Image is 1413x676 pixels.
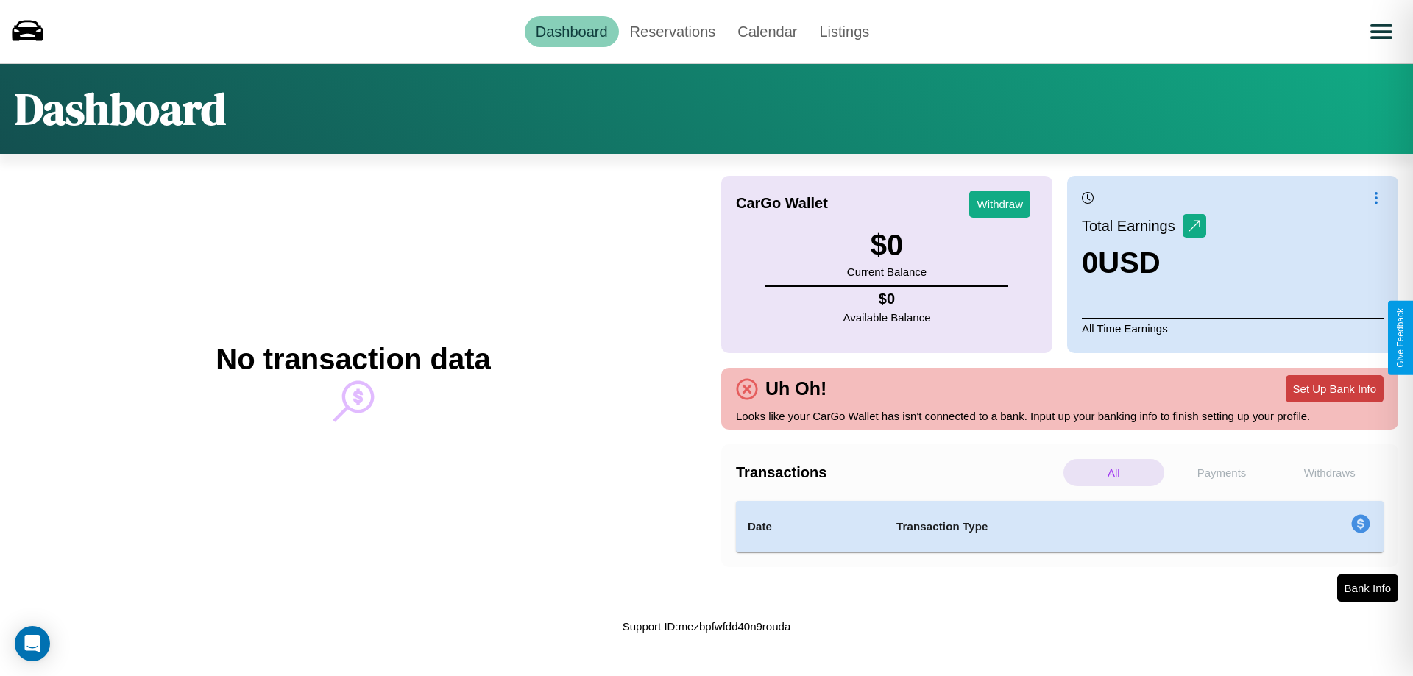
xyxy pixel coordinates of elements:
[1286,375,1384,402] button: Set Up Bank Info
[525,16,619,47] a: Dashboard
[1063,459,1164,486] p: All
[216,343,490,376] h2: No transaction data
[1082,213,1183,239] p: Total Earnings
[843,291,931,307] h4: $ 0
[1395,308,1406,368] div: Give Feedback
[15,79,226,139] h1: Dashboard
[1279,459,1380,486] p: Withdraws
[748,518,873,536] h4: Date
[843,307,931,327] p: Available Balance
[969,191,1030,218] button: Withdraw
[15,626,50,661] div: Open Intercom Messenger
[736,195,828,212] h4: CarGo Wallet
[1172,459,1272,486] p: Payments
[1082,318,1384,338] p: All Time Earnings
[896,518,1230,536] h4: Transaction Type
[736,464,1060,481] h4: Transactions
[1337,574,1398,602] button: Bank Info
[1361,11,1402,52] button: Open menu
[726,16,808,47] a: Calendar
[847,262,927,282] p: Current Balance
[758,378,834,399] h4: Uh Oh!
[736,501,1384,552] table: simple table
[1082,246,1206,280] h3: 0 USD
[619,16,727,47] a: Reservations
[808,16,880,47] a: Listings
[623,616,790,636] p: Support ID: mezbpfwfdd40n9rouda
[736,406,1384,426] p: Looks like your CarGo Wallet has isn't connected to a bank. Input up your banking info to finish ...
[847,229,927,262] h3: $ 0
